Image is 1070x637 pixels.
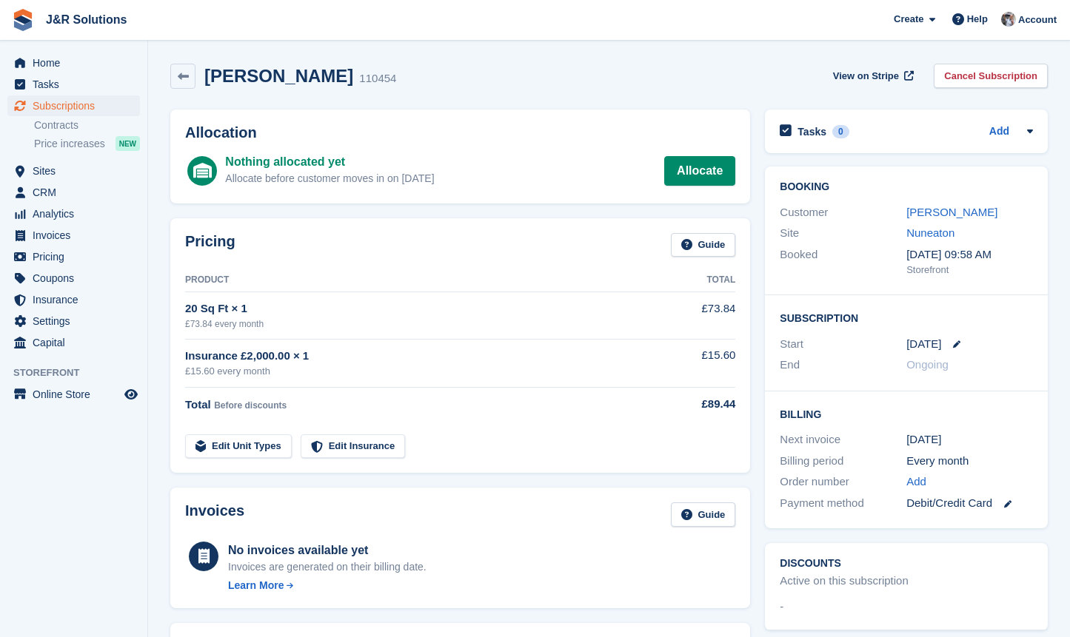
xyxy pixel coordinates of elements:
[906,473,926,491] a: Add
[934,64,1048,88] a: Cancel Subscription
[780,225,906,242] div: Site
[7,95,140,116] a: menu
[7,246,140,267] a: menu
[7,53,140,73] a: menu
[894,12,923,27] span: Create
[185,269,662,292] th: Product
[225,153,434,171] div: Nothing allocated yet
[906,246,1033,263] div: [DATE] 09:58 AM
[228,559,427,575] div: Invoices are generated on their billing date.
[301,434,406,459] a: Edit Insurance
[185,300,662,317] div: 20 Sq Ft × 1
[832,125,849,138] div: 0
[989,124,1009,141] a: Add
[225,171,434,186] div: Allocate before customer moves in on [DATE]
[185,434,292,459] a: Edit Unit Types
[780,357,906,374] div: End
[967,12,988,27] span: Help
[906,206,997,218] a: [PERSON_NAME]
[7,268,140,289] a: menu
[122,385,140,403] a: Preview store
[780,431,906,448] div: Next invoice
[780,453,906,470] div: Billing period
[780,204,906,221] div: Customer
[33,53,121,73] span: Home
[7,332,140,353] a: menu
[34,118,140,132] a: Contracts
[34,135,140,152] a: Price increases NEW
[671,233,736,257] a: Guide
[228,542,427,559] div: No invoices available yet
[798,125,826,138] h2: Tasks
[780,310,1033,325] h2: Subscription
[780,495,906,512] div: Payment method
[12,9,34,31] img: stora-icon-8386f47178a22dfd0bd8f6a31ec36ba5ce8667c1dd55bd0f319d3a0aa187defe.svg
[906,431,1033,448] div: [DATE]
[780,599,783,616] span: -
[780,181,1033,193] h2: Booking
[33,311,121,331] span: Settings
[827,64,917,88] a: View on Stripe
[185,502,244,527] h2: Invoices
[7,289,140,310] a: menu
[906,453,1033,470] div: Every month
[185,233,235,257] h2: Pricing
[33,384,121,405] span: Online Store
[1018,13,1057,27] span: Account
[214,400,287,411] span: Before discounts
[906,358,949,371] span: Ongoing
[185,398,211,411] span: Total
[664,156,735,186] a: Allocate
[7,311,140,331] a: menu
[780,246,906,277] div: Booked
[7,203,140,224] a: menu
[7,161,140,181] a: menu
[33,161,121,181] span: Sites
[671,502,736,527] a: Guide
[1001,12,1016,27] img: Steve Revell
[662,396,735,413] div: £89.44
[40,7,133,32] a: J&R Solutions
[780,573,908,590] div: Active on this subscription
[33,203,121,224] span: Analytics
[33,268,121,289] span: Coupons
[13,365,147,380] span: Storefront
[833,69,899,84] span: View on Stripe
[33,246,121,267] span: Pricing
[33,332,121,353] span: Capital
[906,495,1033,512] div: Debit/Credit Card
[33,289,121,310] span: Insurance
[906,226,954,239] a: Nuneaton
[7,384,140,405] a: menu
[662,339,735,387] td: £15.60
[662,269,735,292] th: Total
[7,225,140,246] a: menu
[185,348,662,365] div: Insurance £2,000.00 × 1
[7,74,140,95] a: menu
[906,263,1033,277] div: Storefront
[33,182,121,203] span: CRM
[185,124,735,141] h2: Allocation
[204,66,353,86] h2: [PERSON_NAME]
[780,558,1033,570] h2: Discounts
[116,136,140,151] div: NEW
[33,74,121,95] span: Tasks
[359,70,396,87] div: 110454
[780,473,906,491] div: Order number
[185,364,662,379] div: £15.60 every month
[780,406,1033,421] h2: Billing
[228,578,427,593] a: Learn More
[33,225,121,246] span: Invoices
[7,182,140,203] a: menu
[34,137,105,151] span: Price increases
[662,292,735,339] td: £73.84
[33,95,121,116] span: Subscriptions
[906,336,941,353] time: 2025-09-30 00:00:00 UTC
[185,317,662,331] div: £73.84 every month
[780,336,906,353] div: Start
[228,578,284,593] div: Learn More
